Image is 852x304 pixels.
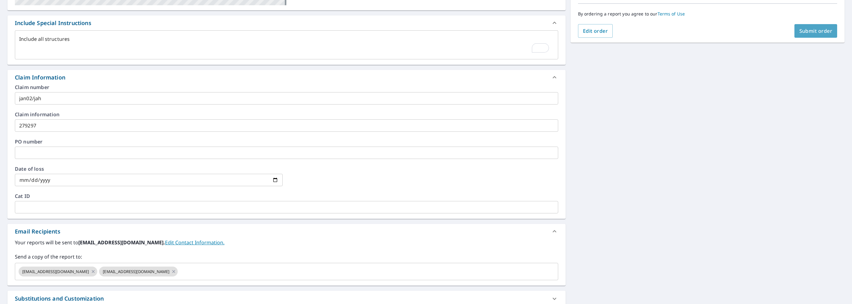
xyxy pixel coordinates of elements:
[15,227,60,236] div: Email Recipients
[15,85,558,90] label: Claim number
[15,239,558,246] label: Your reports will be sent to
[578,11,837,17] p: By ordering a report you agree to our
[15,112,558,117] label: Claim information
[15,139,558,144] label: PO number
[15,294,104,303] div: Substitutions and Customization
[99,269,173,275] span: [EMAIL_ADDRESS][DOMAIN_NAME]
[15,166,283,171] label: Date of loss
[7,70,566,85] div: Claim Information
[799,28,832,34] span: Submit order
[19,36,554,54] textarea: To enrich screen reader interactions, please activate Accessibility in Grammarly extension settings
[15,194,558,199] label: Cat ID
[578,24,613,38] button: Edit order
[7,224,566,239] div: Email Recipients
[78,239,165,246] b: [EMAIL_ADDRESS][DOMAIN_NAME].
[794,24,837,38] button: Submit order
[165,239,224,246] a: EditContactInfo
[19,269,93,275] span: [EMAIL_ADDRESS][DOMAIN_NAME]
[658,11,685,17] a: Terms of Use
[99,267,178,276] div: [EMAIL_ADDRESS][DOMAIN_NAME]
[7,15,566,30] div: Include Special Instructions
[583,28,608,34] span: Edit order
[15,19,91,27] div: Include Special Instructions
[15,253,558,260] label: Send a copy of the report to:
[15,73,65,82] div: Claim Information
[19,267,97,276] div: [EMAIL_ADDRESS][DOMAIN_NAME]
